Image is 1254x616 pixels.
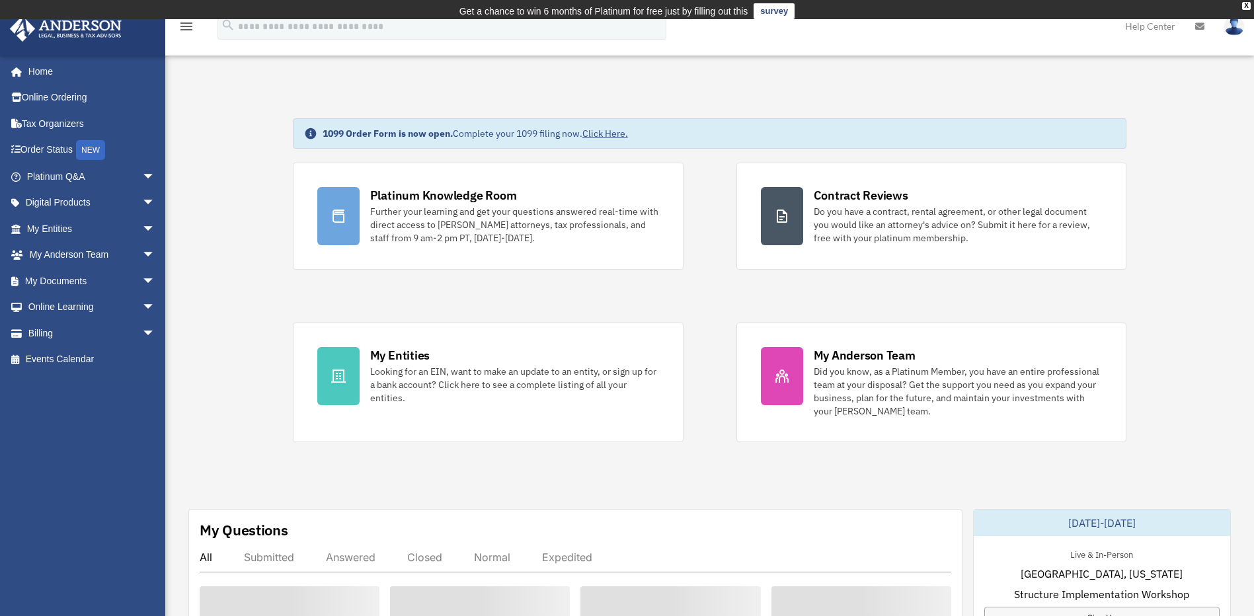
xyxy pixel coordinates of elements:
[142,215,169,243] span: arrow_drop_down
[9,137,175,164] a: Order StatusNEW
[9,190,175,216] a: Digital Productsarrow_drop_down
[459,3,748,19] div: Get a chance to win 6 months of Platinum for free just by filling out this
[142,163,169,190] span: arrow_drop_down
[814,365,1103,418] div: Did you know, as a Platinum Member, you have an entire professional team at your disposal? Get th...
[178,19,194,34] i: menu
[9,242,175,268] a: My Anderson Teamarrow_drop_down
[142,320,169,347] span: arrow_drop_down
[293,163,684,270] a: Platinum Knowledge Room Further your learning and get your questions answered real-time with dire...
[142,190,169,217] span: arrow_drop_down
[736,163,1127,270] a: Contract Reviews Do you have a contract, rental agreement, or other legal document you would like...
[200,551,212,564] div: All
[814,205,1103,245] div: Do you have a contract, rental agreement, or other legal document you would like an attorney's ad...
[9,346,175,373] a: Events Calendar
[178,23,194,34] a: menu
[1224,17,1244,36] img: User Pic
[736,323,1127,442] a: My Anderson Team Did you know, as a Platinum Member, you have an entire professional team at your...
[1060,547,1144,560] div: Live & In-Person
[323,128,453,139] strong: 1099 Order Form is now open.
[9,85,175,111] a: Online Ordering
[244,551,294,564] div: Submitted
[542,551,592,564] div: Expedited
[9,320,175,346] a: Billingarrow_drop_down
[814,347,916,364] div: My Anderson Team
[9,58,169,85] a: Home
[370,365,659,404] div: Looking for an EIN, want to make an update to an entity, or sign up for a bank account? Click her...
[293,323,684,442] a: My Entities Looking for an EIN, want to make an update to an entity, or sign up for a bank accoun...
[370,347,430,364] div: My Entities
[200,520,288,540] div: My Questions
[323,127,628,140] div: Complete your 1099 filing now.
[9,294,175,321] a: Online Learningarrow_drop_down
[76,140,105,160] div: NEW
[1014,586,1189,602] span: Structure Implementation Workshop
[9,163,175,190] a: Platinum Q&Aarrow_drop_down
[142,242,169,269] span: arrow_drop_down
[754,3,795,19] a: survey
[9,268,175,294] a: My Documentsarrow_drop_down
[1242,2,1251,10] div: close
[9,110,175,137] a: Tax Organizers
[142,294,169,321] span: arrow_drop_down
[474,551,510,564] div: Normal
[142,268,169,295] span: arrow_drop_down
[582,128,628,139] a: Click Here.
[1021,566,1183,582] span: [GEOGRAPHIC_DATA], [US_STATE]
[407,551,442,564] div: Closed
[370,205,659,245] div: Further your learning and get your questions answered real-time with direct access to [PERSON_NAM...
[814,187,908,204] div: Contract Reviews
[221,18,235,32] i: search
[6,16,126,42] img: Anderson Advisors Platinum Portal
[370,187,517,204] div: Platinum Knowledge Room
[974,510,1230,536] div: [DATE]-[DATE]
[326,551,375,564] div: Answered
[9,215,175,242] a: My Entitiesarrow_drop_down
